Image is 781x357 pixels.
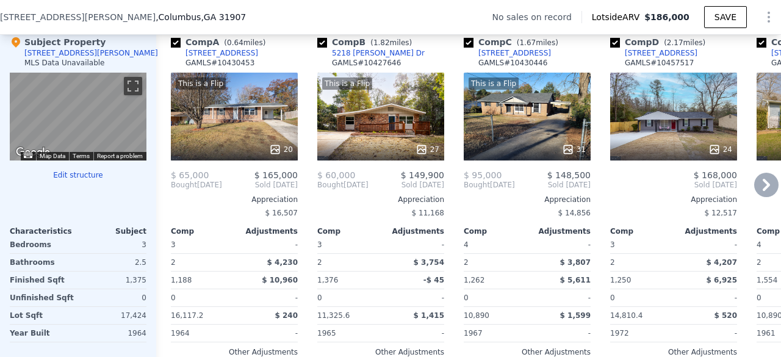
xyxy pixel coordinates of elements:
a: [STREET_ADDRESS] [464,48,551,58]
div: Lot Sqft [10,307,76,324]
div: - [237,325,298,342]
div: MLS Data Unavailable [24,58,105,68]
span: 1,376 [317,276,338,284]
span: 4 [757,240,761,249]
button: Toggle fullscreen view [124,77,142,95]
span: $ 6,925 [707,276,737,284]
a: [STREET_ADDRESS] [610,48,697,58]
span: 1,262 [464,276,484,284]
span: $ 3,807 [560,258,591,267]
div: 27 [416,143,439,156]
div: 1967 [464,325,525,342]
span: 0.64 [227,38,243,47]
span: $ 520 [714,311,737,320]
div: 1965 [317,325,378,342]
div: - [676,325,737,342]
span: 0 [757,294,761,302]
div: Appreciation [610,195,737,204]
div: Other Adjustments [610,347,737,357]
div: 20 [269,143,293,156]
span: $ 14,856 [558,209,591,217]
span: 16,117.2 [171,311,203,320]
div: - [237,289,298,306]
div: [DATE] [464,180,515,190]
div: Adjustments [674,226,737,236]
div: Adjustments [527,226,591,236]
div: Appreciation [171,195,298,204]
span: $186,000 [644,12,689,22]
span: 4 [464,240,469,249]
div: Subject [78,226,146,236]
span: Sold [DATE] [610,180,737,190]
span: $ 12,517 [705,209,737,217]
div: Appreciation [464,195,591,204]
div: - [530,236,591,253]
span: 0 [171,294,176,302]
span: $ 3,754 [414,258,444,267]
span: 11,325.6 [317,311,350,320]
span: $ 1,415 [414,311,444,320]
img: Google [13,145,53,160]
div: GAMLS # 10427646 [332,58,401,68]
div: Comp [610,226,674,236]
a: Report a problem [97,153,143,159]
div: Comp [464,226,527,236]
span: $ 1,599 [560,311,591,320]
span: 1.82 [373,38,390,47]
span: -$ 45 [423,276,444,284]
div: Adjustments [381,226,444,236]
span: Sold [DATE] [222,180,298,190]
span: 3 [610,240,615,249]
div: Comp C [464,36,563,48]
div: GAMLS # 10430453 [185,58,254,68]
div: Bathrooms [10,254,76,271]
div: Comp A [171,36,270,48]
div: 31 [562,143,586,156]
span: 3 [171,240,176,249]
div: [STREET_ADDRESS] [478,48,551,58]
div: 24 [708,143,732,156]
a: 5218 [PERSON_NAME] Dr [317,48,425,58]
div: - [676,236,737,253]
div: Comp D [610,36,710,48]
div: - [383,325,444,342]
div: GAMLS # 10457517 [625,58,694,68]
button: Edit structure [10,170,146,180]
span: , GA 31907 [201,12,246,22]
span: ( miles) [365,38,417,47]
div: - [530,325,591,342]
div: Appreciation [317,195,444,204]
span: , Columbus [156,11,246,23]
span: $ 240 [275,311,298,320]
a: [STREET_ADDRESS] [171,48,258,58]
div: Bedrooms [10,236,76,253]
div: Comp [317,226,381,236]
span: 1,250 [610,276,631,284]
div: 17,424 [81,307,146,324]
span: Sold [DATE] [515,180,591,190]
span: 10,890 [464,311,489,320]
span: 0 [464,294,469,302]
div: 2 [464,254,525,271]
span: $ 149,900 [401,170,444,180]
div: - [676,289,737,306]
div: 0 [81,289,146,306]
button: Show Options [757,5,781,29]
span: 0 [317,294,322,302]
span: $ 65,000 [171,170,209,180]
button: Keyboard shortcuts [24,153,32,158]
div: Other Adjustments [464,347,591,357]
span: $ 11,168 [412,209,444,217]
span: 14,810.4 [610,311,642,320]
span: $ 168,000 [694,170,737,180]
div: - [530,289,591,306]
div: [STREET_ADDRESS] [185,48,258,58]
a: Open this area in Google Maps (opens a new window) [13,145,53,160]
span: 1.67 [519,38,536,47]
div: Comp [171,226,234,236]
span: $ 16,507 [265,209,298,217]
span: $ 148,500 [547,170,591,180]
div: 2 [317,254,378,271]
div: Subject Property [10,36,106,48]
a: Terms (opens in new tab) [73,153,90,159]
